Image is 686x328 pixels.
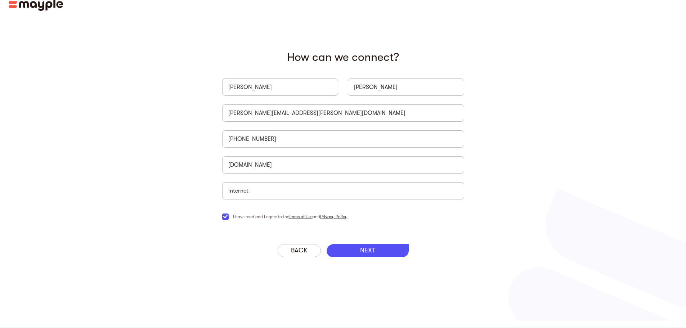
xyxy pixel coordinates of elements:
p: Back [291,247,308,255]
span: I have read and I agree to the and [233,212,348,221]
input: Phone Number [222,130,464,148]
p: NEXT [360,247,375,255]
a: Terms of Use [289,214,313,219]
a: Privacy Policy [320,214,348,219]
input: First Name [222,78,338,96]
input: https://website.com/ [222,156,464,174]
form: briefForm [222,50,464,235]
p: How can we connect? [222,50,464,64]
input: Last Name [348,78,464,96]
input: How did you hear about us? [222,182,464,199]
input: Email Address [222,104,464,122]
